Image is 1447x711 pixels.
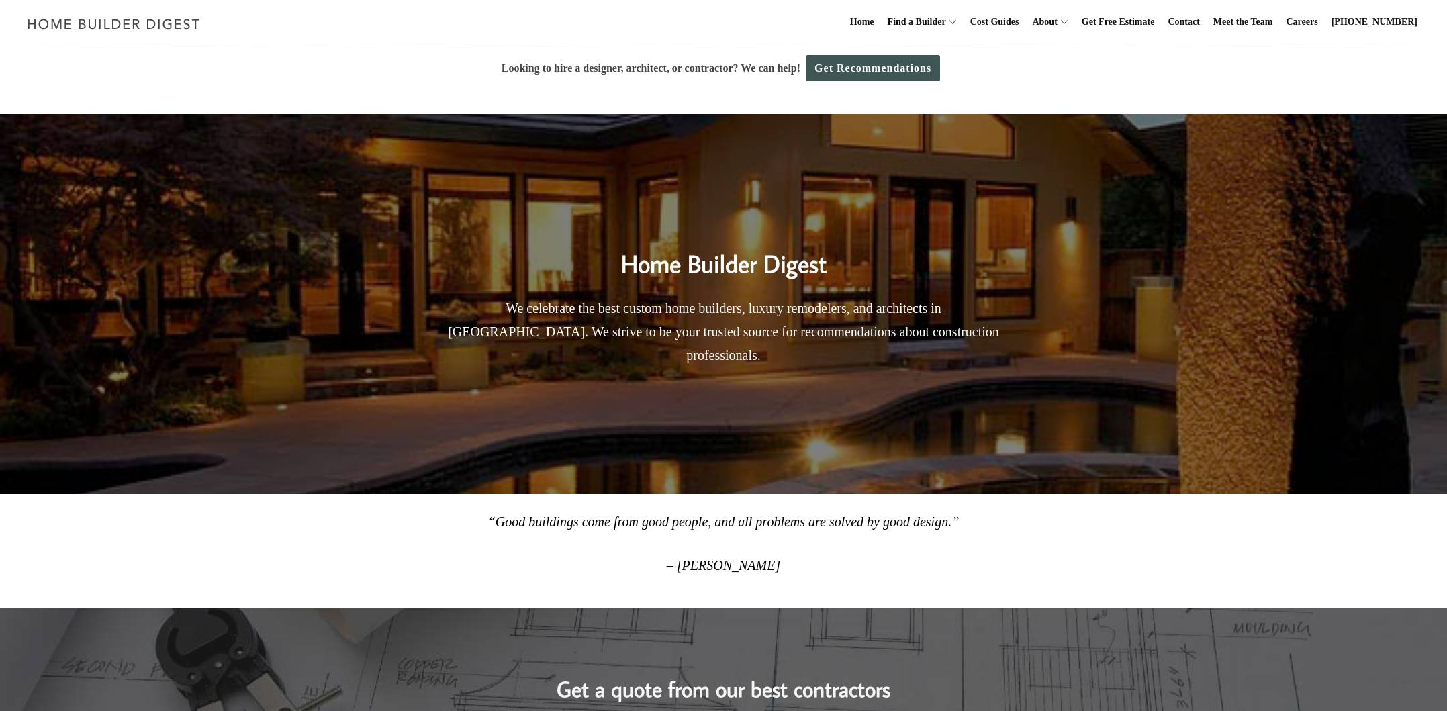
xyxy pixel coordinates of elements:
[1281,1,1323,44] a: Careers
[1326,1,1423,44] a: [PHONE_NUMBER]
[882,1,946,44] a: Find a Builder
[1208,1,1278,44] a: Meet the Team
[1076,1,1160,44] a: Get Free Estimate
[1162,1,1205,44] a: Contact
[1027,1,1057,44] a: About
[438,222,1009,282] h2: Home Builder Digest
[438,297,1009,367] p: We celebrate the best custom home builders, luxury remodelers, and architects in [GEOGRAPHIC_DATA...
[667,558,780,573] em: – [PERSON_NAME]
[21,11,206,37] img: Home Builder Digest
[431,651,1017,705] h2: Get a quote from our best contractors
[806,55,940,81] a: Get Recommendations
[965,1,1025,44] a: Cost Guides
[845,1,880,44] a: Home
[488,514,960,529] em: “Good buildings come from good people, and all problems are solved by good design.”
